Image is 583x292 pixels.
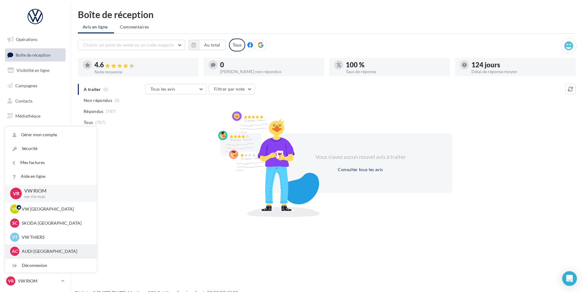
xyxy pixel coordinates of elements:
a: Calendrier [4,125,67,138]
span: Choisir un point de vente ou un code magasin [83,42,174,47]
div: Taux de réponse [346,69,445,74]
button: Au total [189,40,226,50]
a: Contacts [4,95,67,107]
span: Campagnes [15,83,37,88]
span: AC [12,248,18,254]
span: (0) [115,98,120,103]
a: Gérer mon compte [5,128,97,142]
span: VC [12,206,18,212]
span: (787) [106,109,116,114]
a: Médiathèque [4,110,67,122]
div: Tous [229,39,245,51]
p: vw-rio-mac [24,194,87,200]
span: Boîte de réception [16,52,51,57]
button: Consulter tous les avis [335,166,385,173]
div: 4.6 [94,62,194,69]
a: Mes factures [5,156,97,170]
div: Déconnexion [5,259,97,272]
span: VR [13,190,19,197]
div: [PERSON_NAME] non répondus [220,69,319,74]
span: SC [12,220,17,226]
a: Aide en ligne [5,170,97,183]
div: 124 jours [471,62,571,68]
a: Visibilité en ligne [4,64,67,77]
span: (787) [95,120,106,125]
div: Open Intercom Messenger [562,271,577,286]
p: VW RIOM [24,187,87,194]
p: VW THIERS [22,234,89,240]
div: Délai de réponse moyen [471,69,571,74]
button: Choisir un point de vente ou un code magasin [78,40,185,50]
span: Non répondus [84,97,112,103]
a: Sécurité [5,142,97,155]
a: Campagnes DataOnDemand [4,160,67,178]
div: Boîte de réception [78,10,576,19]
p: AUDI [GEOGRAPHIC_DATA] [22,248,89,254]
span: Tous les avis [151,86,175,92]
a: Campagnes [4,79,67,92]
div: Note moyenne [94,70,194,74]
span: Répondus [84,108,104,114]
span: Visibilité en ligne [17,68,49,73]
span: Médiathèque [15,113,40,118]
span: Commentaires [120,24,149,30]
span: Tous [84,119,93,125]
p: SKODA [GEOGRAPHIC_DATA] [22,220,89,226]
button: Filtrer par note [209,84,255,94]
span: VR [8,278,14,284]
span: VT [12,234,17,240]
span: Opérations [16,37,37,42]
p: VW [GEOGRAPHIC_DATA] [22,206,89,212]
button: Au total [199,40,226,50]
button: Tous les avis [145,84,207,94]
a: Boîte de réception [4,48,67,62]
p: VW RIOM [18,278,59,284]
span: Contacts [15,98,32,103]
div: 100 % [346,62,445,68]
div: 0 [220,62,319,68]
a: Opérations [4,33,67,46]
div: Vous n'avez aucun nouvel avis à traiter [308,153,413,161]
a: PLV et print personnalisable [4,140,67,158]
a: VR VW RIOM [5,275,66,287]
